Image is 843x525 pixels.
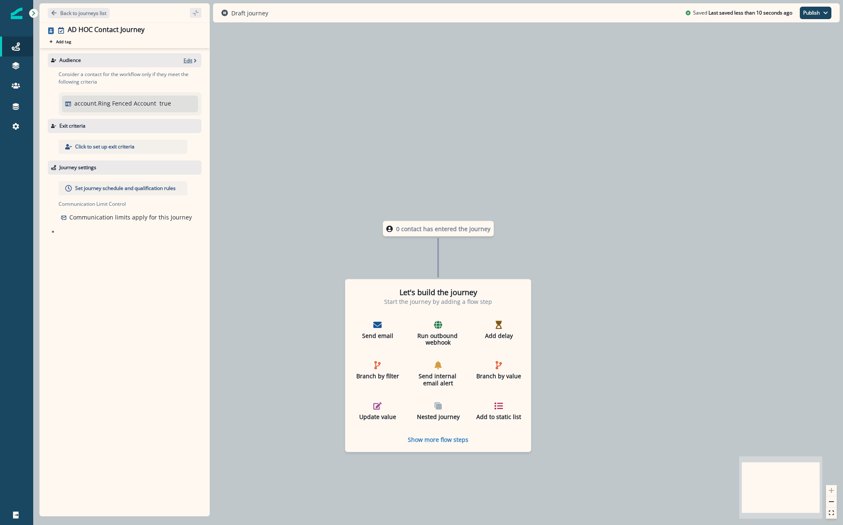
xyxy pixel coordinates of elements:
p: Branch by filter [355,373,400,380]
button: Add delay [473,317,525,343]
button: Publish [800,7,831,19]
p: Start the journey by adding a flow step [384,297,492,306]
div: 0 contact has entered the journey [358,221,518,237]
p: Audience [59,57,81,64]
button: Add tag [48,38,73,45]
p: Run outbound webhook [415,332,461,346]
p: Consider a contact for the workflow only if they meet the following criteria [59,71,201,86]
p: true [159,99,171,108]
p: Communication limits apply for this Journey [69,213,192,222]
p: Last saved less than 10 seconds ago [708,9,792,17]
p: Set journey schedule and qualification rules [75,185,176,192]
h2: Let's build the journey [399,288,477,297]
button: Send internal email alert [412,358,464,390]
p: Nested journey [415,413,461,420]
p: Journey settings [59,164,96,171]
p: Send internal email alert [415,373,461,387]
div: AD HOC Contact Journey [68,26,145,35]
div: Let's build the journeyStart the journey by adding a flow stepSend emailRun outbound webhookAdd d... [345,279,531,452]
p: Back to journeys list [60,10,106,17]
p: 0 contact has entered the journey [396,224,490,233]
button: Send email [351,317,404,343]
button: Add to static list [473,398,525,424]
button: Go back [48,8,110,18]
button: fit view [826,508,837,519]
p: Branch by value [476,373,522,380]
p: Update value [355,413,400,420]
p: Edit [184,57,192,64]
button: Run outbound webhook [412,317,464,350]
p: Send email [355,332,400,339]
button: Branch by value [473,358,525,383]
p: Saved [693,9,707,17]
button: Branch by filter [351,358,404,383]
p: Exit criteria [59,122,86,130]
p: Add tag [56,39,71,44]
p: Draft journey [231,9,268,17]
p: Add delay [476,332,522,339]
button: Nested journey [412,398,464,424]
button: sidebar collapse toggle [190,8,201,18]
button: zoom out [826,496,837,508]
img: Inflection [11,7,22,19]
p: Add to static list [476,413,522,420]
p: Click to set up exit criteria [75,143,135,150]
p: account.Ring Fenced Account [74,99,156,108]
p: Communication Limit Control [59,200,201,208]
button: Edit [184,57,198,64]
button: Update value [351,398,404,424]
button: Show more flow steps [408,435,468,443]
